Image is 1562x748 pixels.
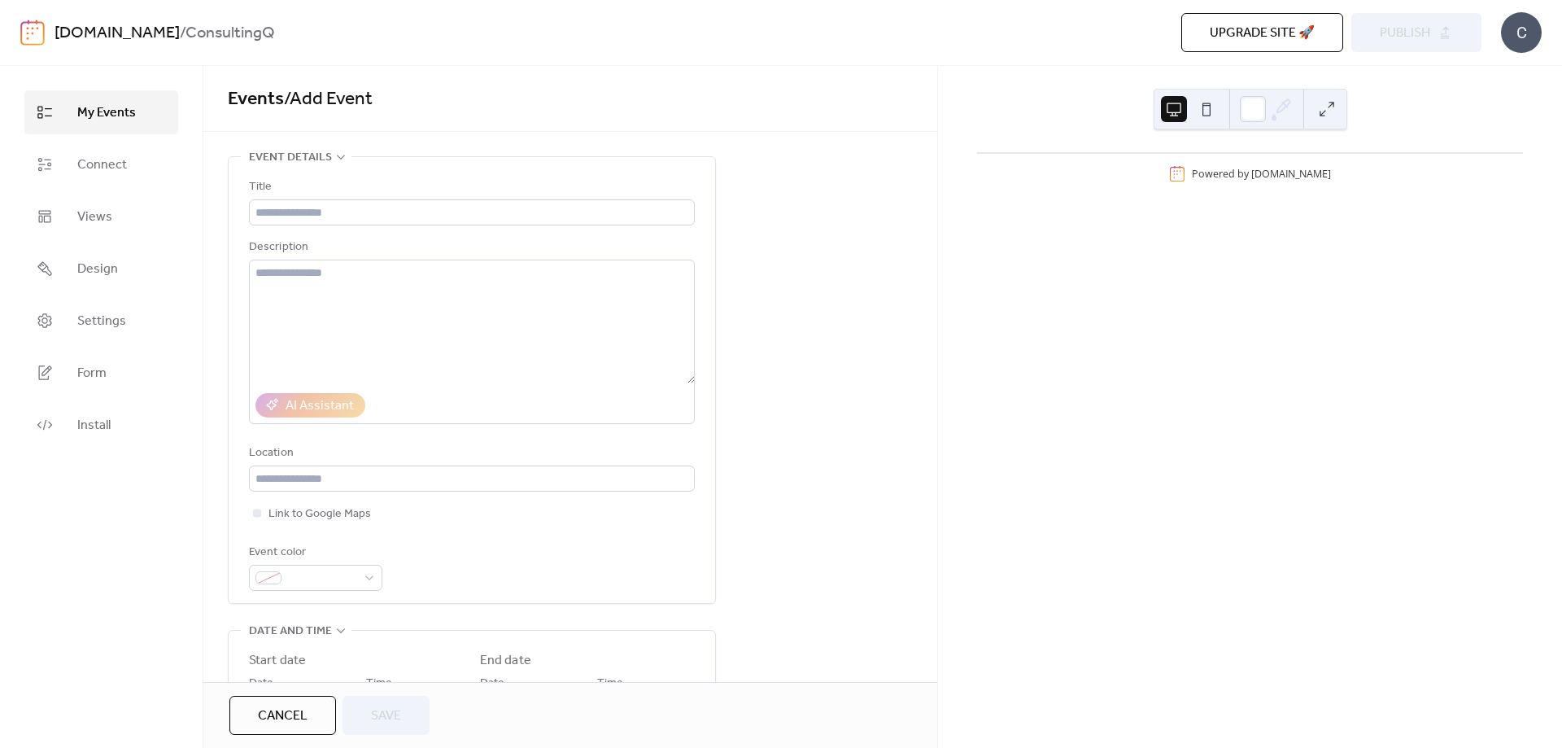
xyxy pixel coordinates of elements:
[55,18,180,49] a: [DOMAIN_NAME]
[180,18,185,49] b: /
[249,444,692,463] div: Location
[24,351,178,395] a: Form
[229,696,336,735] button: Cancel
[597,674,623,693] span: Time
[249,651,306,671] div: Start date
[77,260,118,279] span: Design
[24,247,178,291] a: Design
[24,403,178,447] a: Install
[1210,24,1315,43] span: Upgrade site 🚀
[284,81,373,117] span: / Add Event
[24,90,178,134] a: My Events
[24,195,178,238] a: Views
[228,81,284,117] a: Events
[185,18,275,49] b: ConsultingQ
[249,148,332,168] span: Event details
[258,706,308,726] span: Cancel
[1192,167,1331,181] div: Powered by
[77,416,111,435] span: Install
[24,142,178,186] a: Connect
[268,505,371,524] span: Link to Google Maps
[24,299,178,343] a: Settings
[480,651,531,671] div: End date
[249,543,379,562] div: Event color
[249,238,692,257] div: Description
[366,674,392,693] span: Time
[480,674,504,693] span: Date
[249,674,273,693] span: Date
[77,312,126,331] span: Settings
[1501,12,1542,53] div: C
[1251,167,1331,181] a: [DOMAIN_NAME]
[249,622,332,641] span: Date and time
[1181,13,1343,52] button: Upgrade site 🚀
[77,103,136,123] span: My Events
[77,364,107,383] span: Form
[77,155,127,175] span: Connect
[249,177,692,197] div: Title
[77,208,112,227] span: Views
[20,20,45,46] img: logo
